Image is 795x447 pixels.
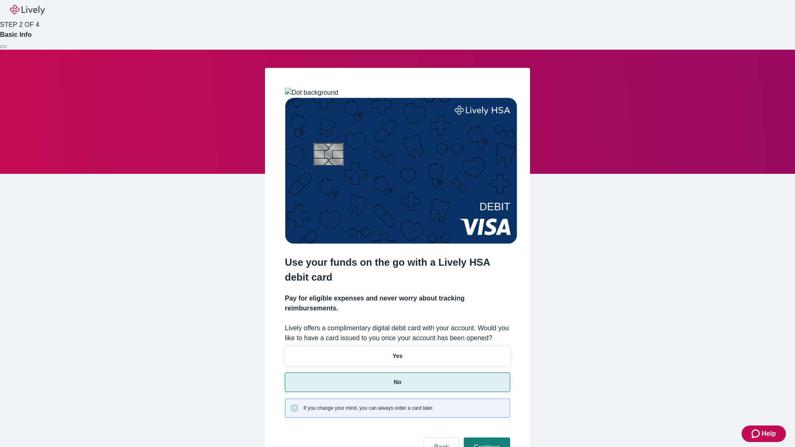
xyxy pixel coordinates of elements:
h4: Pay for eligible expenses and never worry about tracking reimbursements. [285,293,510,313]
img: Dot background [285,88,338,98]
p: No [394,378,402,387]
button: No [285,372,510,392]
label: Lively offers a complimentary digital debit card with your account. Would you like to have a card... [285,323,510,343]
svg: Zendesk support icon [752,429,761,439]
img: Debit card [285,98,517,244]
button: Zendesk support iconHelp [742,425,786,442]
img: Lively [10,5,45,15]
p: Yes [393,352,402,360]
span: If you change your mind, you can always order a card later. [304,404,434,412]
h2: Use your funds on the go with a Lively HSA debit card [285,255,510,285]
button: Yes [285,346,510,366]
span: Help [761,429,776,439]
